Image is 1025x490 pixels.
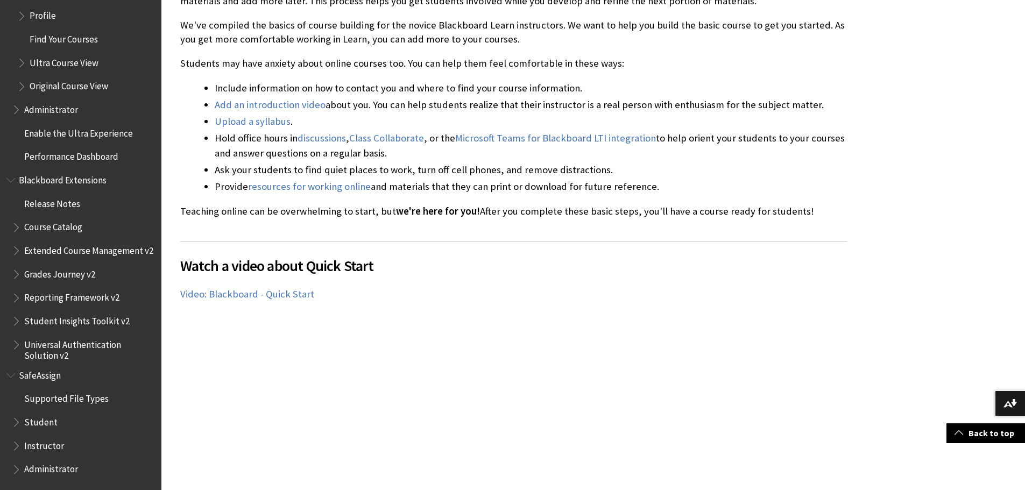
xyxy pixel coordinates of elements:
[24,124,133,139] span: Enable the Ultra Experience
[24,437,64,451] span: Instructor
[215,81,847,96] li: Include information on how to contact you and where to find your course information.
[6,366,155,478] nav: Book outline for Blackboard SafeAssign
[215,179,847,194] li: Provide and materials that they can print or download for future reference.
[30,54,98,68] span: Ultra Course View
[180,18,847,46] p: We've compiled the basics of course building for the novice Blackboard Learn instructors. We want...
[24,413,58,428] span: Student
[180,204,847,218] p: Teaching online can be overwhelming to start, but After you complete these basic steps, you'll ha...
[24,312,130,326] span: Student Insights Toolkit v2
[24,242,153,256] span: Extended Course Management v2
[215,131,847,161] li: Hold office hours in , , or the to help orient your students to your courses and answer questions...
[396,205,480,217] span: we're here for you!
[24,289,119,303] span: Reporting Framework v2
[215,98,326,111] a: Add an introduction video
[215,114,847,129] li: .
[215,162,847,177] li: Ask your students to find quiet places to work, turn off cell phones, and remove distractions.
[24,101,78,115] span: Administrator
[298,132,346,145] a: discussions
[24,460,78,475] span: Administrator
[24,195,80,209] span: Release Notes
[24,390,109,404] span: Supported File Types
[30,7,56,22] span: Profile
[6,171,155,361] nav: Book outline for Blackboard Extensions
[19,171,107,186] span: Blackboard Extensions
[180,56,847,70] p: Students may have anxiety about online courses too. You can help them feel comfortable in these w...
[30,30,98,45] span: Find Your Courses
[24,218,82,233] span: Course Catalog
[24,336,154,361] span: Universal Authentication Solution v2
[248,180,371,193] a: resources for working online
[946,423,1025,443] a: Back to top
[24,265,95,280] span: Grades Journey v2
[180,288,314,301] a: Video: Blackboard - Quick Start
[19,366,61,381] span: SafeAssign
[215,115,291,128] a: Upload a syllabus
[180,254,847,277] span: Watch a video about Quick Start
[30,77,108,92] span: Original Course View
[455,132,656,145] a: Microsoft Teams for Blackboard LTI integration
[349,132,424,145] a: Class Collaborate
[215,97,847,112] li: about you. You can help students realize that their instructor is a real person with enthusiasm f...
[24,148,118,162] span: Performance Dashboard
